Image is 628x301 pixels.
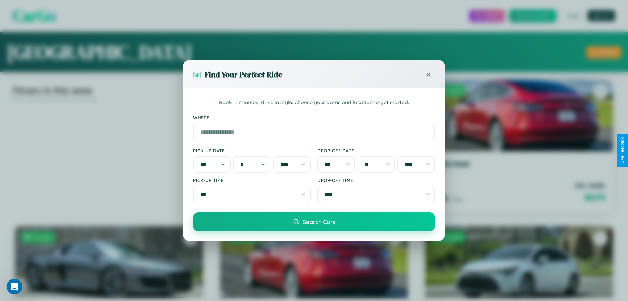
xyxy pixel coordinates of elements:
[193,178,311,183] label: Pick-up Time
[317,148,435,153] label: Drop-off Date
[193,115,435,120] label: Where
[205,69,282,80] h3: Find Your Perfect Ride
[193,212,435,231] button: Search Cars
[303,218,335,225] span: Search Cars
[193,148,311,153] label: Pick-up Date
[317,178,435,183] label: Drop-off Time
[193,98,435,107] p: Book in minutes, drive in style. Choose your dates and location to get started.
